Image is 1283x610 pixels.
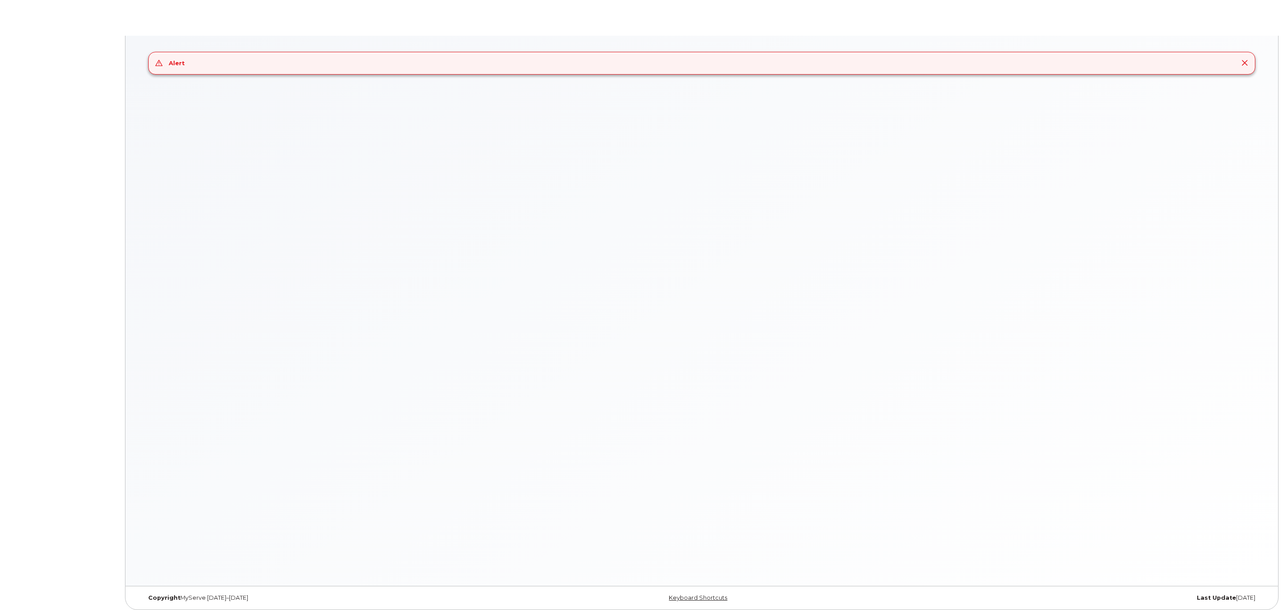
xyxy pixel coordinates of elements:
strong: Copyright [148,594,180,601]
strong: Last Update [1197,594,1236,601]
a: Keyboard Shortcuts [669,594,727,601]
div: MyServe [DATE]–[DATE] [142,594,515,602]
strong: Alert [169,59,185,67]
div: [DATE] [888,594,1262,602]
